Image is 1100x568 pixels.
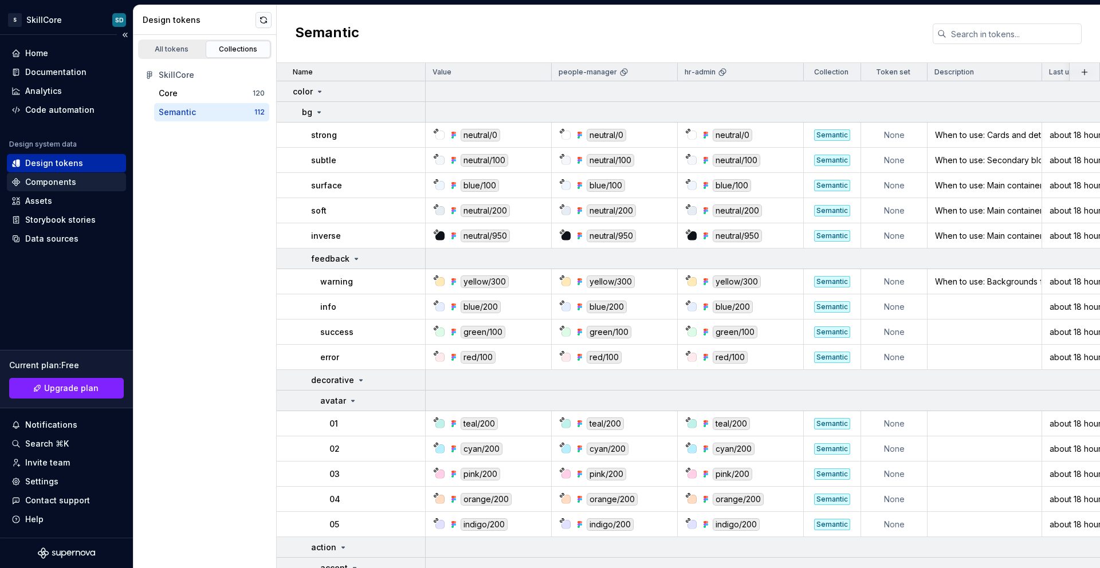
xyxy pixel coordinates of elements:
[293,86,313,97] p: color
[7,154,126,172] a: Design tokens
[1049,68,1094,77] p: Last updated
[320,352,339,363] p: error
[302,107,312,118] p: bg
[587,443,628,455] div: cyan/200
[253,89,265,98] div: 120
[7,101,126,119] a: Code automation
[320,301,336,313] p: info
[7,491,126,510] button: Contact support
[254,108,265,117] div: 112
[861,436,928,462] td: None
[159,69,265,81] div: SkillCore
[25,476,58,487] div: Settings
[713,443,755,455] div: cyan/200
[861,319,928,345] td: None
[587,230,636,242] div: neutral/950
[311,180,342,191] p: surface
[311,155,336,166] p: subtle
[713,351,748,364] div: red/100
[25,233,78,244] div: Data sources
[587,129,626,141] div: neutral/0
[7,82,126,100] a: Analytics
[7,230,126,248] a: Data sources
[587,351,622,364] div: red/100
[946,23,1082,44] input: Search in tokens...
[329,443,340,455] p: 02
[311,230,341,242] p: inverse
[311,253,349,265] p: feedback
[587,154,634,167] div: neutral/100
[7,211,126,229] a: Storybook stories
[210,45,267,54] div: Collections
[7,510,126,528] button: Help
[154,103,269,121] button: Semantic112
[559,68,617,77] p: people-manager
[814,418,850,429] div: Semantic
[461,301,501,313] div: blue/200
[25,438,69,449] div: Search ⌘K
[928,180,1041,191] div: When to use: Main container background. Do: Use as the base layer for your UI, providing the foun...
[25,514,44,525] div: Help
[713,154,760,167] div: neutral/100
[25,66,87,78] div: Documentation
[7,192,126,210] a: Assets
[934,68,974,77] p: Description
[814,468,850,480] div: Semantic
[861,512,928,537] td: None
[461,129,500,141] div: neutral/0
[461,468,500,480] div: pink/200
[814,326,850,338] div: Semantic
[329,418,338,429] p: 01
[295,23,359,44] h2: Semantic
[25,214,96,226] div: Storybook stories
[713,326,757,338] div: green/100
[154,84,269,102] button: Core120
[25,104,95,116] div: Code automation
[876,68,910,77] p: Token set
[25,85,62,97] div: Analytics
[117,27,133,43] button: Collapse sidebar
[461,275,509,288] div: yellow/300
[814,205,850,216] div: Semantic
[2,7,131,32] button: SSkillCoreSD
[461,154,508,167] div: neutral/100
[861,269,928,294] td: None
[861,411,928,436] td: None
[861,462,928,487] td: None
[814,155,850,166] div: Semantic
[7,173,126,191] a: Components
[143,45,201,54] div: All tokens
[587,493,638,506] div: orange/200
[38,547,95,559] svg: Supernova Logo
[7,453,126,472] a: Invite team
[587,301,627,313] div: blue/200
[311,129,337,141] p: strong
[461,204,510,217] div: neutral/200
[861,148,928,173] td: None
[814,352,850,363] div: Semantic
[143,14,256,26] div: Design tokens
[25,457,70,468] div: Invite team
[928,155,1041,166] div: When to use: Secondary blocks inside cards or other containers. Do: Use to differentiate nested s...
[587,179,625,192] div: blue/100
[685,68,716,77] p: hr-admin
[461,518,508,531] div: indigo/200
[814,443,850,455] div: Semantic
[25,176,76,188] div: Components
[587,468,626,480] div: pink/200
[44,382,99,394] span: Upgrade plan
[311,205,327,216] p: soft
[7,63,126,81] a: Documentation
[461,326,505,338] div: green/100
[928,276,1041,287] div: When to use: Backgrounds for alerts or feedback panels. Do: Pair with appropriate text colors (te...
[7,435,126,453] button: Search ⌘K
[320,395,346,407] p: avatar
[861,223,928,249] td: None
[25,195,52,207] div: Assets
[814,276,850,287] div: Semantic
[329,494,340,505] p: 04
[293,68,313,77] p: Name
[861,198,928,223] td: None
